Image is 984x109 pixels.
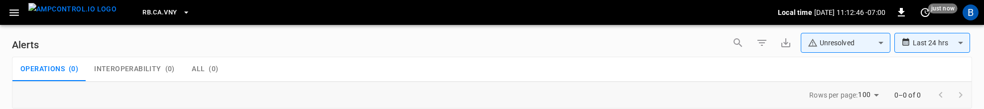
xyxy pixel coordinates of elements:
[138,3,194,22] button: RB.CA.VNY
[165,65,175,74] span: ( 0 )
[928,3,958,13] span: just now
[808,38,874,48] div: Unresolved
[809,90,858,100] p: Rows per page:
[814,7,885,17] p: [DATE] 11:12:46 -07:00
[94,65,161,74] span: Interoperability
[917,4,933,20] button: set refresh interval
[12,37,39,53] h6: Alerts
[894,90,921,100] p: 0–0 of 0
[778,7,812,17] p: Local time
[209,65,218,74] span: ( 0 )
[142,7,177,18] span: RB.CA.VNY
[858,88,882,102] div: 100
[913,33,970,52] div: Last 24 hrs
[28,3,117,15] img: ampcontrol.io logo
[69,65,78,74] span: ( 0 )
[20,65,65,74] span: Operations
[963,4,979,20] div: profile-icon
[192,65,205,74] span: All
